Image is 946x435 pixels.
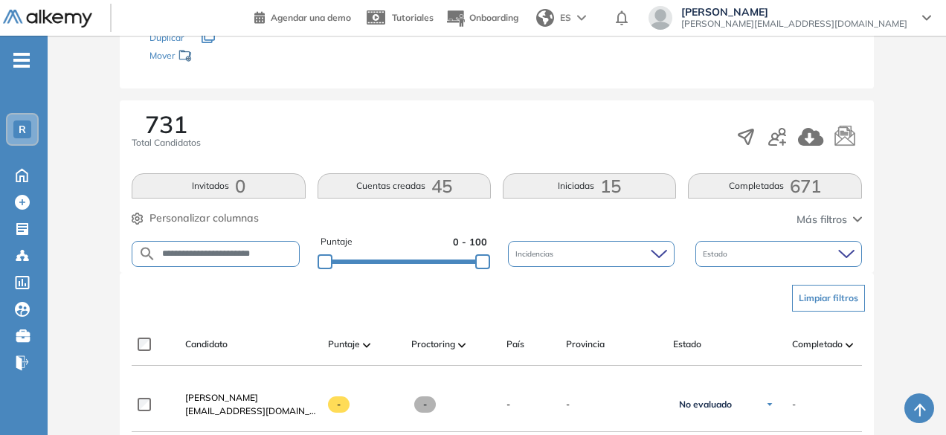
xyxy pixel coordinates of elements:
[132,210,259,226] button: Personalizar columnas
[797,212,862,228] button: Más filtros
[688,173,861,199] button: Completadas671
[321,235,353,249] span: Puntaje
[506,398,510,411] span: -
[149,210,259,226] span: Personalizar columnas
[19,123,26,135] span: R
[679,399,732,410] span: No evaluado
[577,15,586,21] img: arrow
[271,12,351,23] span: Agendar una demo
[458,343,466,347] img: [missing "en.ARROW_ALT" translation]
[363,343,370,347] img: [missing "en.ARROW_ALT" translation]
[566,338,605,351] span: Provincia
[515,248,556,260] span: Incidencias
[703,248,730,260] span: Estado
[469,12,518,23] span: Onboarding
[145,112,187,136] span: 731
[560,11,571,25] span: ES
[328,338,360,351] span: Puntaje
[328,396,350,413] span: -
[3,10,92,28] img: Logo
[138,245,156,263] img: SEARCH_ALT
[411,338,455,351] span: Proctoring
[797,212,847,228] span: Más filtros
[185,338,228,351] span: Candidato
[185,405,316,418] span: [EMAIL_ADDRESS][DOMAIN_NAME]
[681,6,907,18] span: [PERSON_NAME]
[149,32,184,43] span: Duplicar
[185,391,316,405] a: [PERSON_NAME]
[414,396,436,413] span: -
[506,338,524,351] span: País
[254,7,351,25] a: Agendar una demo
[445,2,518,34] button: Onboarding
[673,338,701,351] span: Estado
[792,398,796,411] span: -
[765,400,774,409] img: Ícono de flecha
[453,235,487,249] span: 0 - 100
[566,398,661,411] span: -
[13,59,30,62] i: -
[792,338,843,351] span: Completado
[508,241,675,267] div: Incidencias
[846,343,853,347] img: [missing "en.ARROW_ALT" translation]
[318,173,491,199] button: Cuentas creadas45
[503,173,676,199] button: Iniciadas15
[681,18,907,30] span: [PERSON_NAME][EMAIL_ADDRESS][DOMAIN_NAME]
[792,285,865,312] button: Limpiar filtros
[149,43,298,71] div: Mover
[536,9,554,27] img: world
[695,241,862,267] div: Estado
[185,392,258,403] span: [PERSON_NAME]
[132,173,305,199] button: Invitados0
[392,12,434,23] span: Tutoriales
[132,136,201,149] span: Total Candidatos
